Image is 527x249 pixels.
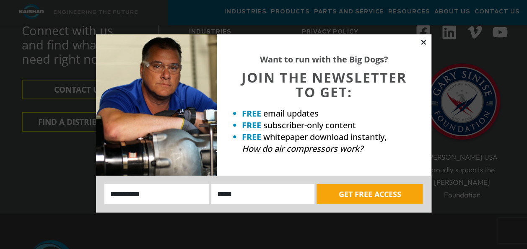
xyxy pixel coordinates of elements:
button: GET FREE ACCESS [317,184,423,204]
strong: FREE [242,108,261,119]
input: Name: [104,184,210,204]
span: subscriber-only content [263,119,356,131]
strong: FREE [242,119,261,131]
strong: FREE [242,131,261,143]
button: Close [420,39,427,46]
strong: Want to run with the Big Dogs? [260,54,388,65]
em: How do air compressors work? [242,143,363,154]
span: email updates [263,108,319,119]
input: Email [211,184,314,204]
span: whitepaper download instantly, [263,131,387,143]
span: JOIN THE NEWSLETTER TO GET: [241,68,407,101]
